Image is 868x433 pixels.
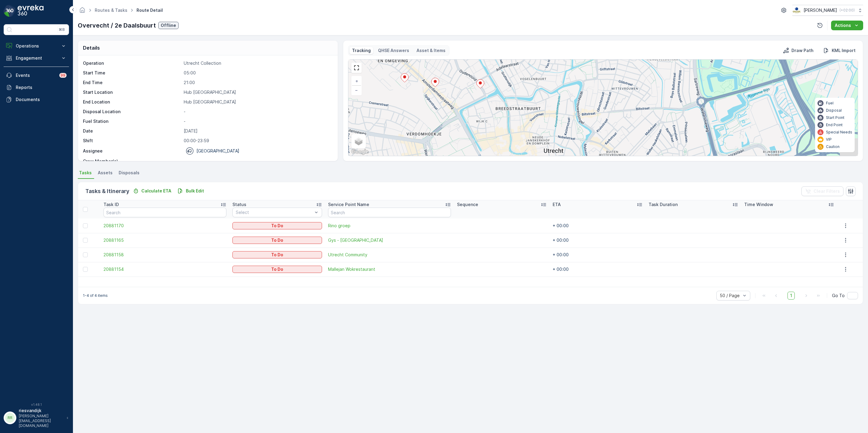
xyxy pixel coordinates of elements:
[4,81,69,93] a: Reports
[83,80,181,86] p: End Time
[4,40,69,52] button: Operations
[184,109,331,115] p: -
[85,187,129,195] p: Tasks & Itinerary
[19,414,64,428] p: [PERSON_NAME][EMAIL_ADDRESS][DOMAIN_NAME]
[175,187,206,195] button: Bulk Edit
[184,60,331,66] p: Utrecht Collection
[184,89,331,95] p: Hub [GEOGRAPHIC_DATA]
[19,408,64,414] p: riesvandijk
[791,48,814,54] p: Draw Path
[821,47,858,54] button: KML Import
[328,202,369,208] p: Service Point Name
[271,266,283,272] p: To Do
[83,293,108,298] p: 1-4 of 4 items
[16,97,67,103] p: Documents
[83,70,181,76] p: Start Time
[184,158,331,164] p: -
[826,108,842,113] p: Disposal
[232,237,322,244] button: To Do
[801,186,843,196] button: Clear Filters
[328,237,451,243] a: Gys - Amsterdamse straatweg
[83,138,181,144] p: Shift
[355,87,358,93] span: −
[328,266,451,272] a: Mallejan Wokrestaurant
[378,48,409,54] p: QHSE Answers
[744,202,773,208] p: Time Window
[352,63,361,72] a: View Fullscreen
[141,188,171,194] p: Calculate ETA
[550,218,645,233] td: + 00:00
[59,27,65,32] p: ⌘B
[119,170,140,176] span: Disposals
[4,93,69,106] a: Documents
[232,202,246,208] p: Status
[232,251,322,258] button: To Do
[348,60,858,156] div: 0
[16,72,56,78] p: Events
[826,123,843,127] p: End Point
[550,248,645,262] td: + 00:00
[328,252,451,258] span: Utrecht Community
[350,148,370,156] img: Google
[104,237,226,243] a: 20881165
[328,208,451,217] input: Search
[831,21,863,30] button: Actions
[161,22,176,28] p: Offline
[457,202,478,208] p: Sequence
[328,223,451,229] a: Rino groep
[4,69,69,81] a: Events99
[826,144,840,149] p: Caution
[232,222,322,229] button: To Do
[553,202,561,208] p: ETA
[271,223,283,229] p: To Do
[83,238,88,243] div: Toggle Row Selected
[5,413,15,423] div: RR
[352,77,361,86] a: Zoom In
[826,137,832,142] p: VIP
[4,403,69,406] span: v 1.48.1
[104,266,226,272] a: 20881154
[236,209,313,215] p: Select
[130,187,174,195] button: Calculate ETA
[83,60,181,66] p: Operation
[186,188,204,194] p: Bulk Edit
[79,170,92,176] span: Tasks
[16,55,57,61] p: Engagement
[78,21,156,30] p: Overvecht / 2e Daalsbuurt
[98,170,113,176] span: Assets
[104,223,226,229] a: 20881170
[4,5,16,17] img: logo
[352,135,365,148] a: Layers
[4,52,69,64] button: Engagement
[184,80,331,86] p: 21:00
[104,202,119,208] p: Task ID
[18,5,44,17] img: logo_dark-DEwI_e13.png
[83,99,181,105] p: End Location
[328,237,451,243] span: Gys - [GEOGRAPHIC_DATA]
[83,89,181,95] p: Start Location
[550,262,645,277] td: + 00:00
[352,48,371,54] p: Tracking
[83,44,100,51] p: Details
[135,7,164,13] span: Route Detail
[550,233,645,248] td: + 00:00
[792,5,863,16] button: [PERSON_NAME](+02:00)
[826,101,833,106] p: Fuel
[83,158,181,164] p: Crew Member(s)
[16,84,67,90] p: Reports
[826,115,844,120] p: Start Point
[16,43,57,49] p: Operations
[814,188,840,194] p: Clear Filters
[835,22,851,28] p: Actions
[787,292,795,300] span: 1
[104,252,226,258] a: 20881158
[649,202,678,208] p: Task Duration
[83,252,88,257] div: Toggle Row Selected
[184,118,331,124] p: -
[832,293,845,299] span: Go To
